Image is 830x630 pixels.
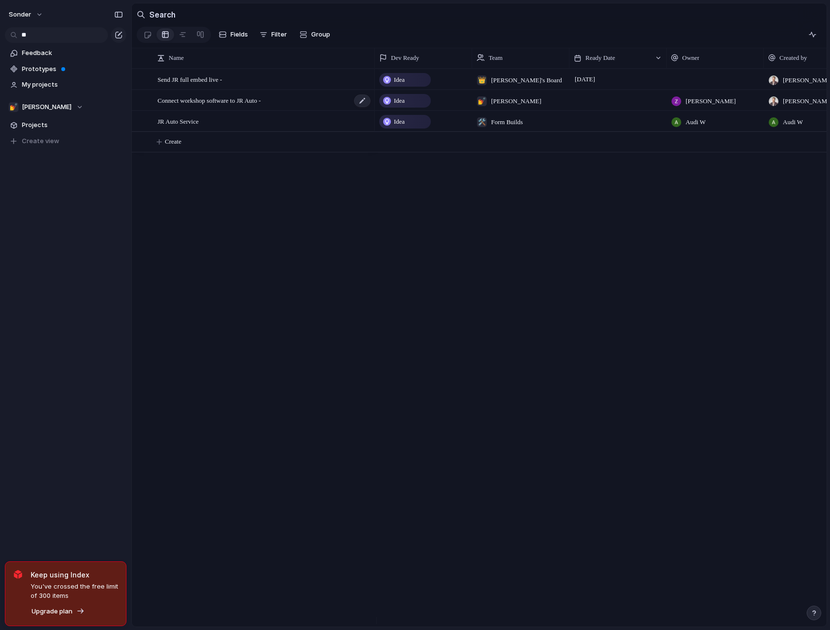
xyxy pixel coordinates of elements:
span: My projects [22,80,123,90]
span: Upgrade plan [32,607,72,616]
button: Upgrade plan [29,605,88,618]
div: 👑 [477,75,487,85]
span: Dev Ready [391,53,419,63]
span: Group [311,30,330,39]
span: Send JR full embed live - [158,74,222,85]
span: Fields [230,30,248,39]
span: Form Builds [491,117,523,127]
a: My projects [5,77,126,92]
span: Audi W [686,117,706,127]
span: [PERSON_NAME] [22,102,71,112]
a: Prototypes [5,62,126,76]
span: Prototypes [22,64,123,74]
button: Filter [256,27,291,42]
span: Projects [22,120,123,130]
button: sonder [4,7,48,22]
span: Idea [394,75,405,85]
span: sonder [9,10,31,19]
button: Create view [5,134,126,148]
span: You've crossed the free limit of 300 items [31,582,118,601]
span: Idea [394,96,405,106]
span: Audi W [783,117,803,127]
button: Group [295,27,335,42]
h2: Search [149,9,176,20]
span: Team [489,53,503,63]
span: Feedback [22,48,123,58]
span: Owner [682,53,699,63]
span: Idea [394,117,405,127]
span: JR Auto Service [158,115,199,127]
span: Name [169,53,184,63]
span: Filter [271,30,287,39]
div: 💅 [477,96,487,106]
button: 💅[PERSON_NAME] [5,100,126,114]
span: Ready Date [585,53,615,63]
span: Create [165,137,181,147]
span: [DATE] [572,74,598,85]
div: 🛠️ [477,117,487,127]
span: [PERSON_NAME]'s Board [491,75,562,85]
span: [PERSON_NAME] [686,96,736,106]
span: Keep using Index [31,570,118,580]
div: 💅 [9,102,18,112]
button: Fields [215,27,252,42]
span: Create view [22,136,59,146]
span: Connect workshop software to JR Auto - [158,94,261,106]
span: [PERSON_NAME] [491,96,541,106]
a: Projects [5,118,126,132]
span: Created by [779,53,807,63]
a: Feedback [5,46,126,60]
